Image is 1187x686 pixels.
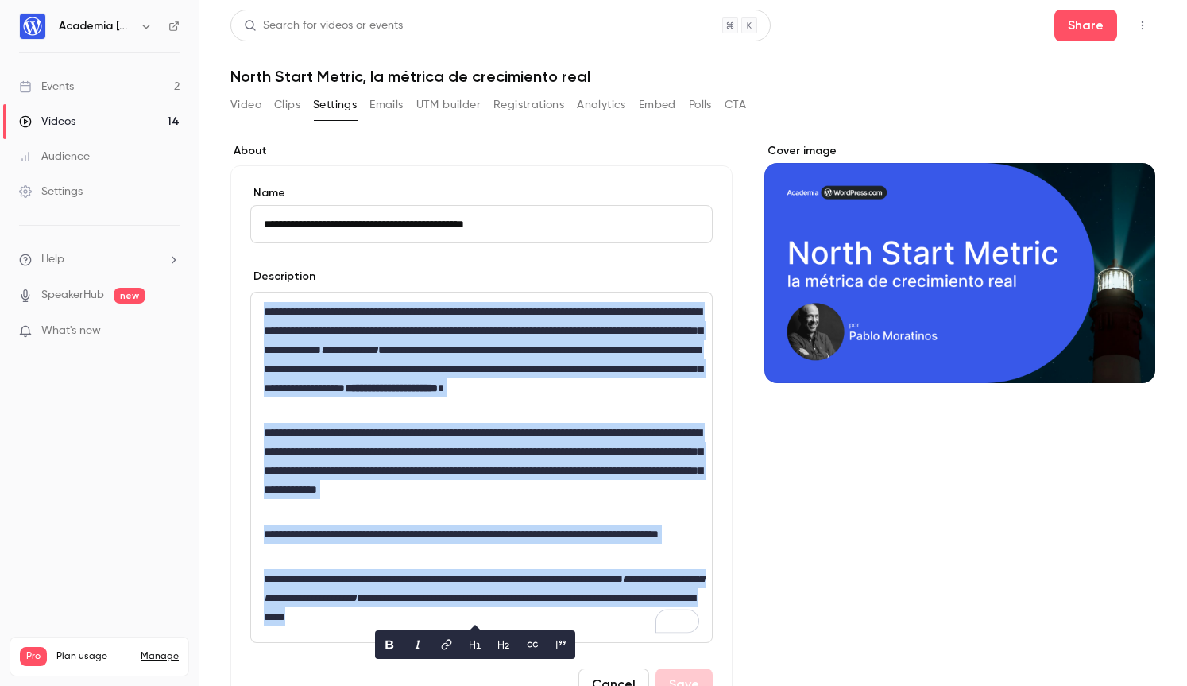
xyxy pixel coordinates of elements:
div: Events [19,79,74,95]
label: Name [250,185,713,201]
section: description [250,292,713,643]
button: Settings [313,92,357,118]
div: Settings [19,184,83,200]
button: blockquote [548,632,574,657]
h1: North Start Metric, la métrica de crecimiento real [230,67,1155,86]
button: bold [377,632,402,657]
span: Pro [20,647,47,666]
button: Clips [274,92,300,118]
button: Registrations [493,92,564,118]
span: Help [41,251,64,268]
button: link [434,632,459,657]
button: Video [230,92,261,118]
img: Academia WordPress.com [20,14,45,39]
button: CTA [725,92,746,118]
label: About [230,143,733,159]
button: Embed [639,92,676,118]
label: Cover image [764,143,1155,159]
button: Emails [369,92,403,118]
div: Videos [19,114,75,130]
button: Polls [689,92,712,118]
button: UTM builder [416,92,481,118]
section: Cover image [764,143,1155,383]
div: To enrich screen reader interactions, please activate Accessibility in Grammarly extension settings [251,293,712,642]
button: Top Bar Actions [1130,13,1155,38]
a: SpeakerHub [41,287,104,304]
div: editor [251,293,712,642]
span: new [114,288,145,304]
h6: Academia [DOMAIN_NAME] [59,18,133,34]
button: Analytics [577,92,626,118]
a: Manage [141,650,179,663]
label: Description [250,269,315,285]
div: Audience [19,149,90,165]
div: Search for videos or events [244,17,403,34]
button: italic [405,632,431,657]
span: Plan usage [56,650,131,663]
button: Share [1054,10,1117,41]
span: What's new [41,323,101,339]
li: help-dropdown-opener [19,251,180,268]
